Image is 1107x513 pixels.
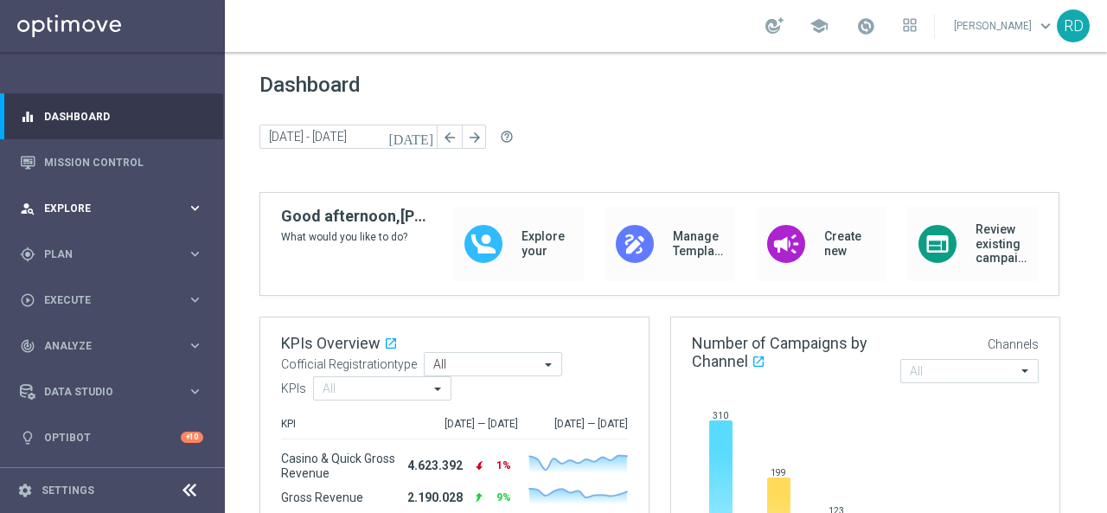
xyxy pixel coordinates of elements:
button: gps_fixed Plan keyboard_arrow_right [19,247,204,261]
i: keyboard_arrow_right [187,246,203,262]
i: keyboard_arrow_right [187,337,203,354]
i: equalizer [20,109,35,125]
i: keyboard_arrow_right [187,292,203,308]
span: Plan [44,249,187,260]
a: Mission Control [44,139,203,185]
a: Dashboard [44,93,203,139]
a: Optibot [44,414,181,460]
a: Settings [42,485,94,496]
i: keyboard_arrow_right [187,383,203,400]
div: RD [1057,10,1090,42]
span: keyboard_arrow_down [1036,16,1055,35]
div: Analyze [20,338,187,354]
i: person_search [20,201,35,216]
div: Execute [20,292,187,308]
span: Explore [44,203,187,214]
span: Execute [44,295,187,305]
i: track_changes [20,338,35,354]
span: Data Studio [44,387,187,397]
button: Data Studio keyboard_arrow_right [19,385,204,399]
button: play_circle_outline Execute keyboard_arrow_right [19,293,204,307]
a: [PERSON_NAME]keyboard_arrow_down [952,13,1057,39]
span: school [809,16,829,35]
button: track_changes Analyze keyboard_arrow_right [19,339,204,353]
span: Analyze [44,341,187,351]
div: Plan [20,247,187,262]
div: Optibot [20,414,203,460]
i: settings [17,483,33,498]
i: play_circle_outline [20,292,35,308]
button: Mission Control [19,156,204,170]
i: lightbulb [20,430,35,446]
div: Data Studio [20,384,187,400]
div: Dashboard [20,93,203,139]
button: person_search Explore keyboard_arrow_right [19,202,204,215]
button: lightbulb Optibot +10 [19,431,204,445]
div: Mission Control [20,139,203,185]
i: gps_fixed [20,247,35,262]
div: Explore [20,201,187,216]
button: equalizer Dashboard [19,110,204,124]
div: +10 [181,432,203,443]
i: keyboard_arrow_right [187,200,203,216]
